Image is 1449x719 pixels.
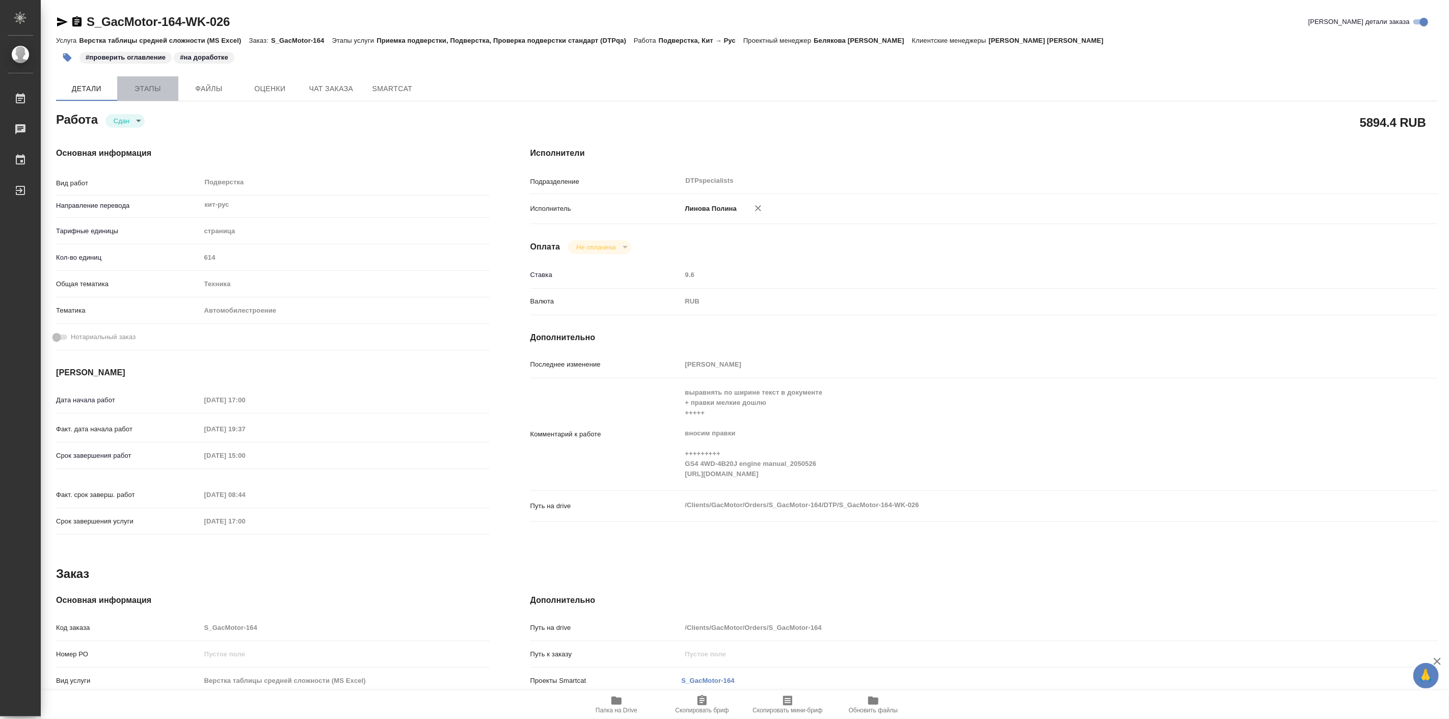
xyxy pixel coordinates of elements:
p: Кол-во единиц [56,253,201,263]
p: Проектный менеджер [743,37,814,44]
p: Дата начала работ [56,395,201,405]
p: Путь на drive [530,623,682,633]
p: Путь к заказу [530,649,682,659]
button: Удалить исполнителя [747,197,769,219]
p: Клиентские менеджеры [912,37,989,44]
span: [PERSON_NAME] детали заказа [1308,17,1410,27]
p: Последнее изменение [530,359,682,370]
input: Пустое поле [201,448,290,463]
button: Скопировать мини-бриф [745,690,830,719]
p: Тематика [56,306,201,316]
p: Факт. срок заверш. работ [56,490,201,500]
span: Нотариальный заказ [71,332,136,342]
span: Обновить файлы [849,707,898,714]
div: Сдан [568,240,631,254]
p: Верстка таблицы средней сложности (MS Excel) [79,37,249,44]
p: Срок завершения услуги [56,516,201,527]
div: RUB [682,293,1362,310]
span: SmartCat [368,82,417,95]
p: Факт. дата начала работ [56,424,201,434]
p: Путь на drive [530,501,682,511]
p: Работа [634,37,659,44]
input: Пустое поле [201,422,290,436]
span: 🙏 [1417,665,1435,686]
p: Услуга [56,37,79,44]
p: Тарифные единицы [56,226,201,236]
div: Автомобилестроение [201,302,490,319]
p: Комментарий к работе [530,429,682,439]
span: на доработке [173,52,235,61]
p: Номер РО [56,649,201,659]
p: Заказ: [249,37,271,44]
h2: 5894.4 RUB [1360,114,1426,131]
button: Папка на Drive [574,690,659,719]
p: Подверстка, Кит → Рус [659,37,743,44]
h2: Заказ [56,566,89,582]
h4: Оплата [530,241,560,253]
button: Скопировать ссылку [71,16,83,28]
div: страница [201,223,490,240]
span: Скопировать бриф [675,707,729,714]
textarea: /Clients/GacMotor/Orders/S_GacMotor-164/DTP/S_GacMotor-164-WK-026 [682,496,1362,514]
input: Пустое поле [201,647,490,661]
p: Подразделение [530,177,682,187]
a: S_GacMotor-164 [682,677,735,684]
textarea: выравнять по ширине текст в документе + правки мелкие дошлю +++++ вносим правки +++++++++ GS4 4WD... [682,384,1362,483]
p: Проекты Smartcat [530,676,682,686]
button: Добавить тэг [56,46,78,69]
input: Пустое поле [201,620,490,635]
p: Направление перевода [56,201,201,211]
span: Файлы [184,82,233,95]
p: Вид услуги [56,676,201,686]
p: Этапы услуги [332,37,377,44]
div: Техника [201,275,490,293]
span: Этапы [123,82,172,95]
button: 🙏 [1413,663,1439,688]
h4: Основная информация [56,594,490,606]
p: Общая тематика [56,279,201,289]
input: Пустое поле [682,267,1362,282]
span: Папка на Drive [596,707,637,714]
div: Сдан [105,114,145,128]
input: Пустое поле [682,647,1362,661]
h4: [PERSON_NAME] [56,367,490,379]
input: Пустое поле [201,393,290,407]
input: Пустое поле [201,250,490,265]
button: Скопировать бриф [659,690,745,719]
p: #на доработке [180,52,228,63]
h4: Дополнительно [530,594,1438,606]
p: Исполнитель [530,204,682,214]
input: Пустое поле [201,673,490,688]
button: Не оплачена [573,243,619,252]
input: Пустое поле [201,514,290,529]
h2: Работа [56,109,98,128]
input: Пустое поле [682,357,1362,372]
span: Оценки [246,82,294,95]
p: Код заказа [56,623,201,633]
span: Скопировать мини-бриф [753,707,822,714]
p: Приемка подверстки, Подверстка, Проверка подверстки стандарт (DTPqa) [377,37,634,44]
input: Пустое поле [201,487,290,502]
span: Детали [62,82,111,95]
a: S_GacMotor-164-WK-026 [87,15,230,29]
p: Ставка [530,270,682,280]
p: Срок завершения работ [56,451,201,461]
p: Вид работ [56,178,201,188]
input: Пустое поле [682,620,1362,635]
button: Обновить файлы [830,690,916,719]
p: S_GacMotor-164 [271,37,332,44]
p: [PERSON_NAME] [PERSON_NAME] [989,37,1112,44]
h4: Дополнительно [530,331,1438,344]
button: Скопировать ссылку для ЯМессенджера [56,16,68,28]
button: Сдан [111,117,132,125]
p: #проверить оглавление [86,52,166,63]
p: Валюта [530,296,682,307]
p: Белякова [PERSON_NAME] [814,37,911,44]
h4: Исполнители [530,147,1438,159]
span: Чат заказа [307,82,356,95]
p: Линова Полина [682,204,737,214]
span: проверить оглавление [78,52,173,61]
h4: Основная информация [56,147,490,159]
